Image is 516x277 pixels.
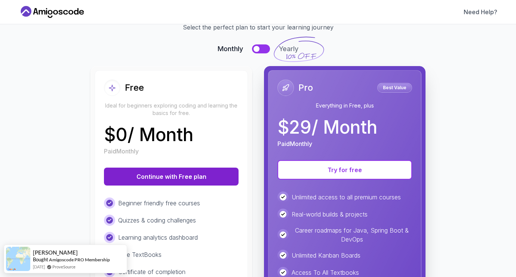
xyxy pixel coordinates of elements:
[292,226,412,244] p: Career roadmaps for Java, Spring Boot & DevOps
[277,160,412,180] button: Try for free
[33,264,45,270] span: [DATE]
[118,267,185,276] p: Certificate of completion
[118,233,198,242] p: Learning analytics dashboard
[104,147,139,156] p: Paid Monthly
[52,264,76,269] a: ProveSource
[33,256,48,262] span: Bought
[292,251,360,260] p: Unlimited Kanban Boards
[298,82,313,94] h2: Pro
[277,118,377,136] p: $ 29 / Month
[6,247,30,271] img: provesource social proof notification image
[28,23,488,32] p: Select the perfect plan to start your learning journey
[292,268,359,277] p: Access To All Textbooks
[104,168,239,186] button: Continue with Free plan
[118,216,196,225] p: Quizzes & coding challenges
[104,126,193,144] p: $ 0 / Month
[218,44,243,54] span: Monthly
[49,256,110,263] a: Amigoscode PRO Membership
[464,7,497,16] a: Need Help?
[118,250,162,259] p: Free TextBooks
[292,193,401,202] p: Unlimited access to all premium courses
[378,84,411,91] p: Best Value
[104,102,239,117] p: Ideal for beginners exploring coding and learning the basics for free.
[125,82,144,94] h2: Free
[118,199,200,208] p: Beginner friendly free courses
[277,139,312,148] p: Paid Monthly
[277,102,412,109] p: Everything in Free, plus
[292,210,368,219] p: Real-world builds & projects
[33,249,78,256] span: [PERSON_NAME]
